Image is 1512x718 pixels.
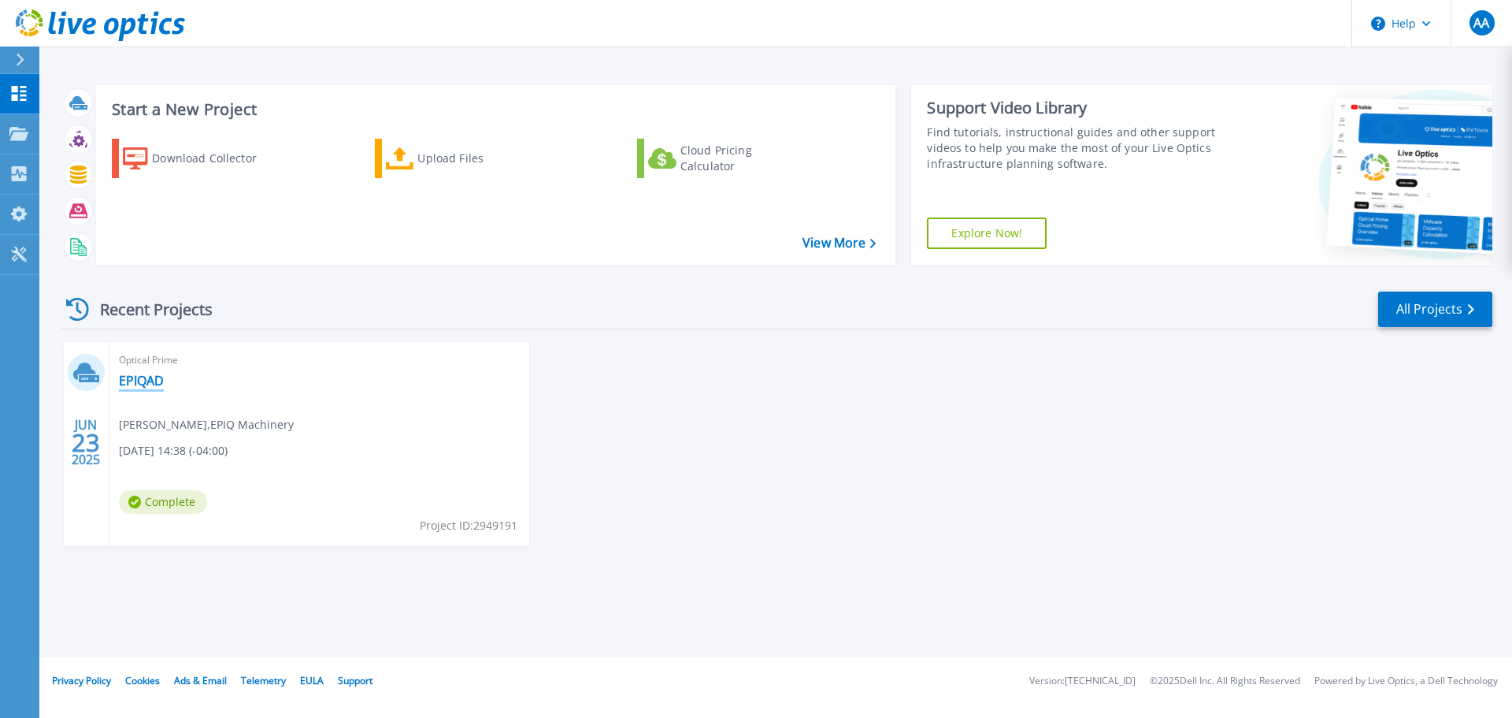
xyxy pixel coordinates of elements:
a: Cloud Pricing Calculator [637,139,813,178]
a: Support [338,674,372,687]
span: AA [1473,17,1489,29]
span: [DATE] 14:38 (-04:00) [119,442,228,459]
div: Download Collector [152,143,278,174]
a: EPIQAD [119,373,164,389]
div: Upload Files [417,143,543,174]
a: Cookies [125,674,160,687]
a: All Projects [1378,292,1492,327]
li: Version: [TECHNICAL_ID] [1029,676,1136,686]
div: Support Video Library [927,98,1223,118]
div: Cloud Pricing Calculator [680,143,806,174]
a: Explore Now! [927,218,1047,249]
li: © 2025 Dell Inc. All Rights Reserved [1150,676,1300,686]
span: Project ID: 2949191 [420,517,517,534]
span: Optical Prime [119,352,520,369]
a: Ads & Email [174,674,227,687]
div: Find tutorials, instructional guides and other support videos to help you make the most of your L... [927,125,1223,172]
li: Powered by Live Optics, a Dell Technology [1314,676,1498,686]
a: View More [802,236,876,251]
div: JUN 2025 [71,414,101,471]
h3: Start a New Project [112,101,876,118]
a: EULA [300,674,324,687]
a: Download Collector [112,139,287,178]
div: Recent Projects [61,290,234,329]
a: Privacy Policy [52,674,111,687]
span: 23 [72,436,100,449]
span: [PERSON_NAME] , EPIQ Machinery [119,416,294,433]
span: Complete [119,490,207,514]
a: Upload Files [375,139,550,178]
a: Telemetry [241,674,286,687]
